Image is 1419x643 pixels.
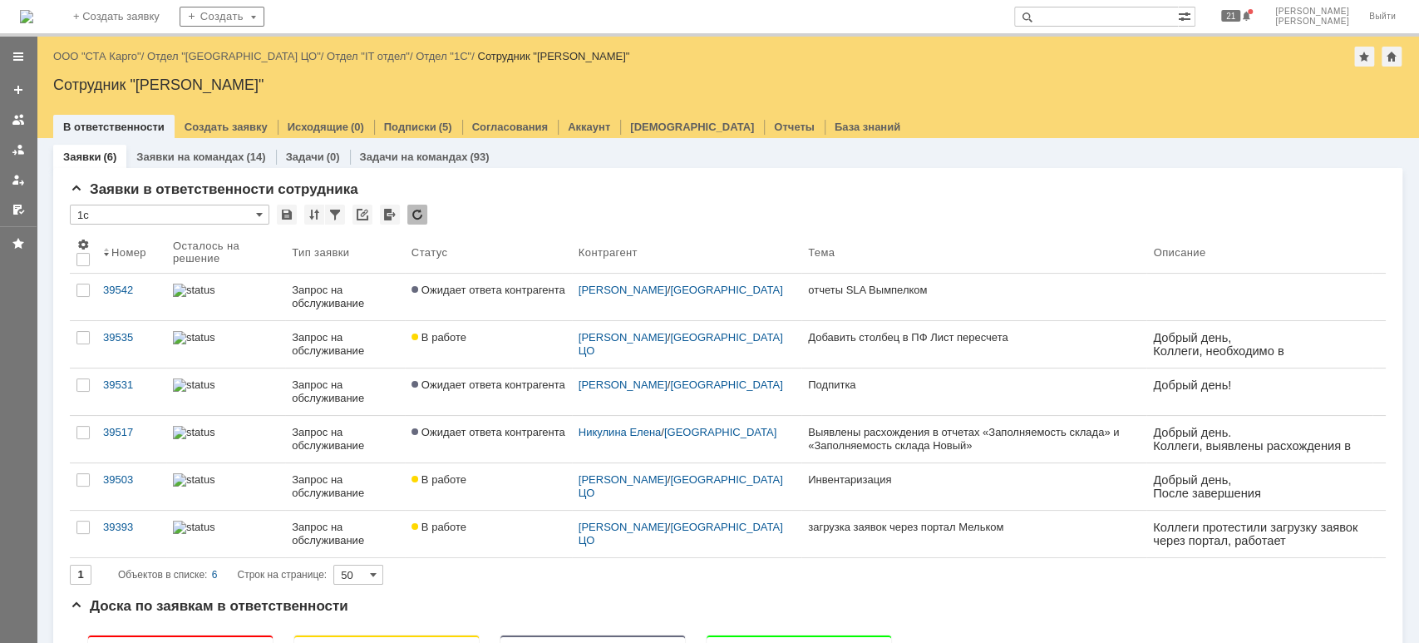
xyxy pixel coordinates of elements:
[650,78,808,92] div: #39493: WMS Приёмка
[53,50,147,62] div: /
[670,378,782,391] a: [GEOGRAPHIC_DATA]
[238,96,396,119] div: загрузка заявок через портал Мельком
[27,567,48,580] span: 0,00
[325,205,345,225] div: Фильтрация...
[238,185,355,198] a: #39503: WMS Прочее
[579,426,795,439] div: /
[327,50,410,62] a: Отдел "IT отдел"
[808,246,835,259] div: Тема
[100,471,159,497] span: Обработка, м3
[405,416,572,462] a: Ожидает ответа контрагента
[137,525,159,537] span: 0,74
[238,329,258,349] a: Никитина Елена Валерьевна
[195,260,246,285] span: Хранение ТМЦ, м3
[411,378,565,391] span: Ожидает ответа контрагента
[190,525,212,537] span: 0,73
[1153,246,1205,259] div: Описание
[53,77,1402,93] div: Сотрудник "[PERSON_NAME]"
[33,82,121,107] span: Приемка ТМЦ на склад, м3
[568,121,610,133] a: Аккаунт
[87,173,121,185] span: 967,41
[147,50,321,62] a: Отдел "[GEOGRAPHIC_DATA] ЦО"
[327,151,340,163] div: (0)
[444,185,602,198] div: #39531: WMS Сборка
[103,151,116,163] div: (6)
[405,274,572,320] a: Ожидает ответа контрагента
[411,426,565,438] span: Ожидает ответа контрагента
[173,378,214,392] img: statusbar-100 (1).png
[160,314,182,326] span: 6,83
[65,260,111,312] span: Отгрузка ТМЦ со склада, м3
[238,78,396,92] div: #39393: WMS Прочее
[285,274,405,320] a: Запрос на обслуживание
[5,77,32,103] a: Создать заявку
[286,151,324,163] a: Задачи
[411,246,447,259] div: Статус
[285,321,405,368] a: Запрос на обслуживание
[405,511,572,557] a: В работе
[797,229,806,237] div: 4. Менее 60%
[101,379,104,393] span: .
[472,121,549,133] a: Согласования
[405,463,572,510] a: В работе
[393,25,399,37] div: 3
[801,231,1146,274] th: Тема
[53,50,141,62] a: ООО "СТА Карго"
[385,335,393,344] div: 2. Менее 25%
[801,416,1146,462] a: Выявлены расхождения в отчетах «Заполняемость склада» и «Заполняемость склада Новый»
[801,368,1146,415] a: Подпитка
[31,314,52,326] span: 0,00
[385,229,393,237] div: 2. Менее 25%
[579,246,638,259] div: Контрагент
[650,128,670,148] a: Никитина Елена Валерьевна
[1354,47,1374,67] div: Добавить в избранное
[327,50,416,62] div: /
[103,284,160,297] div: 39542
[238,297,396,320] div: Добавить столбец в ПФ Лист пересчета
[187,610,212,622] span: -0,01
[12,615,115,628] span: [PERSON_NAME]
[444,96,602,119] div: Выявлены расхождения в отчетах «Заполняемость склада» и «Заполняемость склада Новый»
[444,297,602,309] div: отчеты SLA Вымпелком
[160,359,182,371] span: 6,84
[801,321,1146,368] a: Добавить столбец в ПФ Лист пересчета
[96,368,166,415] a: 39531
[579,426,661,438] a: Никулина Елена
[169,379,172,393] span: .
[166,463,285,510] a: statusbar-25 (1).png
[238,223,258,243] a: Никитина Елена Валерьевна
[5,166,32,193] a: Мои заявки
[137,610,159,622] span: 0,00
[647,23,697,39] div: Решена
[405,321,572,368] a: В работе
[292,426,398,453] div: Запрос на обслуживание
[579,473,786,499] a: [GEOGRAPHIC_DATA] ЦО
[1221,10,1240,22] span: 21
[405,368,572,415] a: Ожидает ответа контрагента
[27,610,48,622] span: 0,00
[161,471,212,497] span: Хранение ТМЦ, м3
[774,121,815,133] a: Отчеты
[238,78,355,92] a: #39393: WMS Прочее
[579,331,795,358] div: /
[70,598,348,614] span: Доска по заявкам в ответственности
[808,521,1140,534] div: загрузка заявок через портал Мельком
[96,231,166,274] th: Номер
[285,368,405,415] a: Запрос на обслуживание
[76,567,97,580] span: 0,00
[444,78,602,92] div: #39517: WMS Отчетность
[292,331,398,358] div: Запрос на обслуживание
[76,238,90,251] span: Настройки
[246,151,265,163] div: (14)
[444,78,583,92] a: #39517: WMS Отчетность
[27,525,48,537] span: 0,00
[212,565,218,585] div: 6
[441,23,564,39] div: Ожидает [клиента]
[630,121,754,133] a: [DEMOGRAPHIC_DATA]
[96,416,166,462] a: 39517
[111,246,146,259] div: Номер
[416,50,471,62] a: Отдел "1С"
[20,10,33,23] img: logo
[1275,7,1349,17] span: [PERSON_NAME]
[166,82,254,107] span: Отгрузка ТМЦ со склада, м3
